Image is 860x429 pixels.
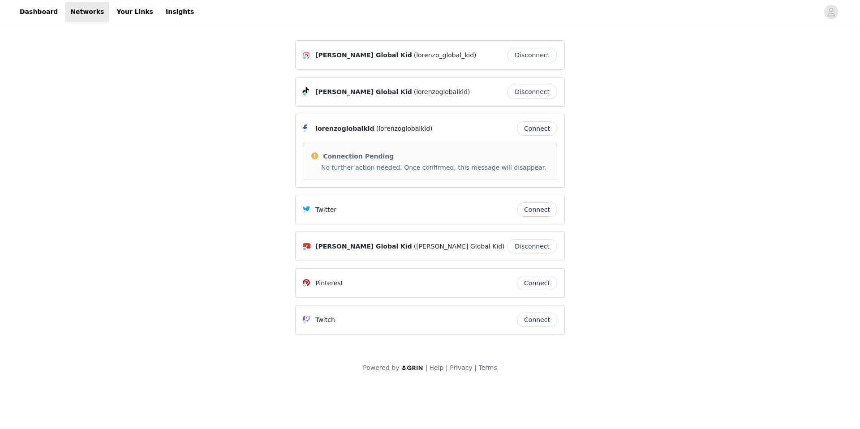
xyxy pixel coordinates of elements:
button: Disconnect [507,239,557,253]
p: No further action needed. Once confirmed, this message will disappear. [321,163,550,172]
button: Connect [517,276,557,290]
span: (lorenzoglobalkid) [414,87,470,97]
button: Disconnect [507,48,557,62]
a: Networks [65,2,109,22]
span: (lorenzoglobalkid) [376,124,433,133]
span: (lorenzo_global_kid) [414,51,477,60]
a: Your Links [111,2,159,22]
span: | [474,364,477,371]
button: Connect [517,202,557,217]
img: Instagram Icon [303,52,310,59]
button: Connect [517,313,557,327]
span: [PERSON_NAME] Global Kid [315,51,412,60]
span: | [426,364,428,371]
button: Disconnect [507,85,557,99]
span: | [446,364,448,371]
a: Insights [160,2,199,22]
p: Twitter [315,205,336,214]
a: Privacy [450,364,473,371]
span: Powered by [363,364,399,371]
a: Dashboard [14,2,63,22]
span: Connection Pending [323,153,394,160]
span: ([PERSON_NAME] Global Kid) [414,242,505,251]
p: Pinterest [315,279,343,288]
a: Terms [478,364,497,371]
span: [PERSON_NAME] Global Kid [315,87,412,97]
img: logo [401,365,424,371]
a: Help [430,364,444,371]
p: Twitch [315,315,335,325]
div: avatar [827,5,835,19]
span: [PERSON_NAME] Global Kid [315,242,412,251]
button: Connect [517,121,557,136]
span: lorenzoglobalkid [315,124,374,133]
